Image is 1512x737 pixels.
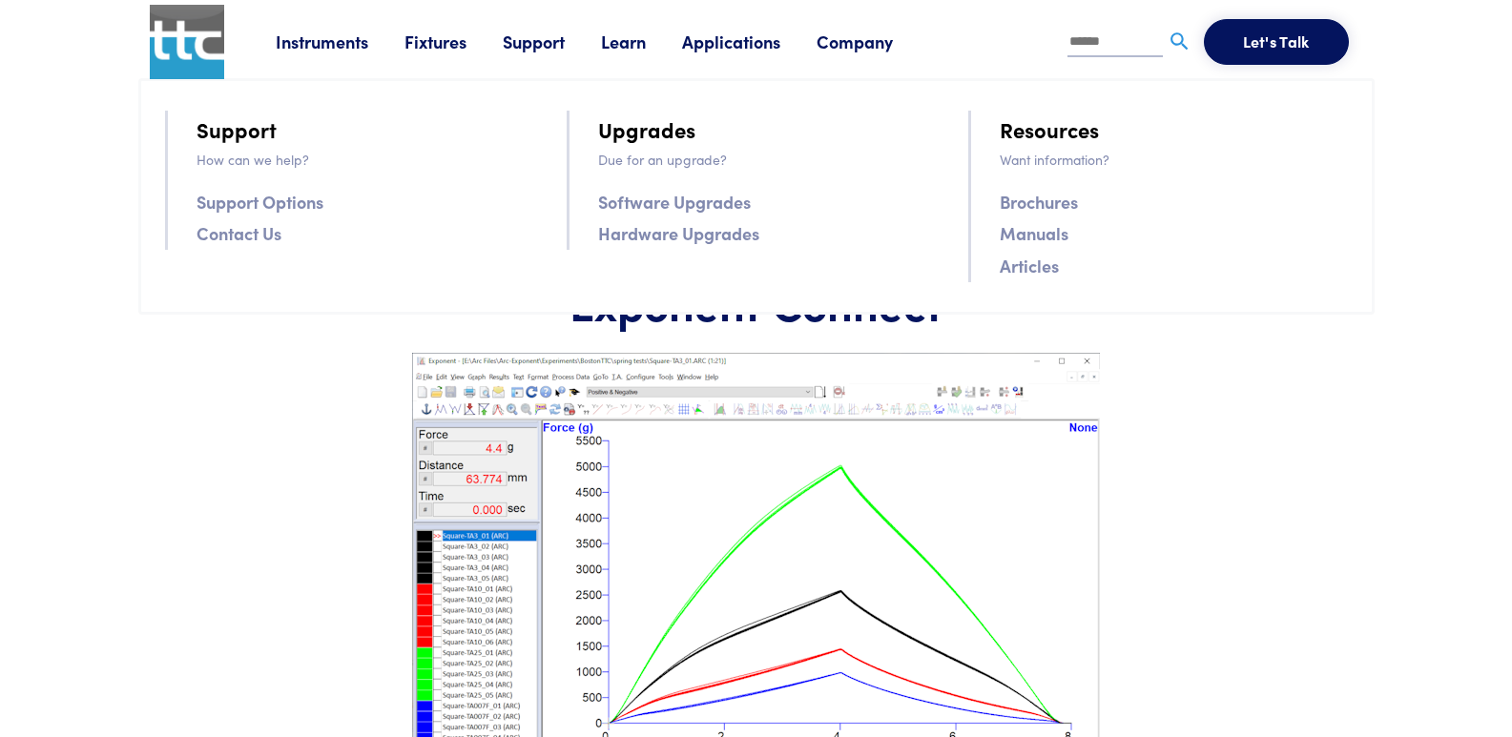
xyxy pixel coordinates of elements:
[682,30,817,53] a: Applications
[1000,219,1068,247] a: Manuals
[598,219,759,247] a: Hardware Upgrades
[1204,19,1349,65] button: Let's Talk
[598,113,695,146] a: Upgrades
[1000,113,1099,146] a: Resources
[1000,149,1347,170] p: Want information?
[197,188,323,215] a: Support Options
[404,30,503,53] a: Fixtures
[1000,188,1078,215] a: Brochures
[150,5,224,79] img: ttc_logo_1x1_v1.0.png
[601,30,682,53] a: Learn
[598,149,945,170] p: Due for an upgrade?
[197,113,277,146] a: Support
[817,30,929,53] a: Company
[197,219,281,247] a: Contact Us
[197,149,544,170] p: How can we help?
[503,30,601,53] a: Support
[1000,252,1059,279] a: Articles
[184,276,1329,331] h1: Exponent Connect
[598,188,751,215] a: Software Upgrades
[276,30,404,53] a: Instruments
